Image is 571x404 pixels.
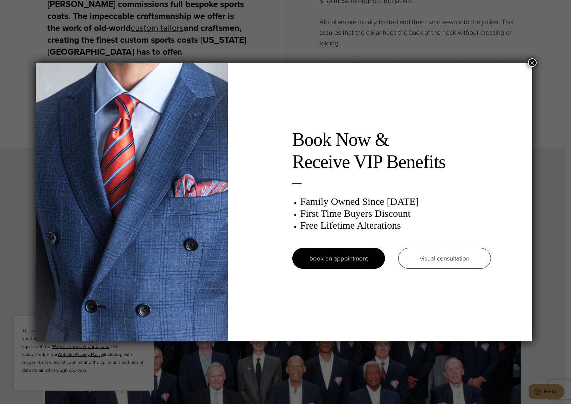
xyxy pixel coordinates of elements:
[300,207,491,219] h3: First Time Buyers Discount
[300,219,491,231] h3: Free Lifetime Alterations
[300,196,491,207] h3: Family Owned Since [DATE]
[15,5,28,11] span: Help
[292,248,385,269] a: book an appointment
[292,129,491,173] h2: Book Now & Receive VIP Benefits
[398,248,491,269] a: visual consultation
[528,58,537,67] button: Close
